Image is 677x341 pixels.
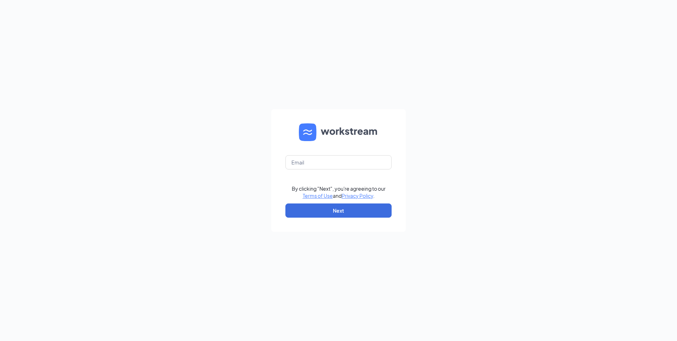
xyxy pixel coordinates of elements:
button: Next [285,203,392,218]
input: Email [285,155,392,169]
a: Privacy Policy [342,192,373,199]
a: Terms of Use [303,192,333,199]
div: By clicking "Next", you're agreeing to our and . [292,185,386,199]
img: WS logo and Workstream text [299,123,378,141]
